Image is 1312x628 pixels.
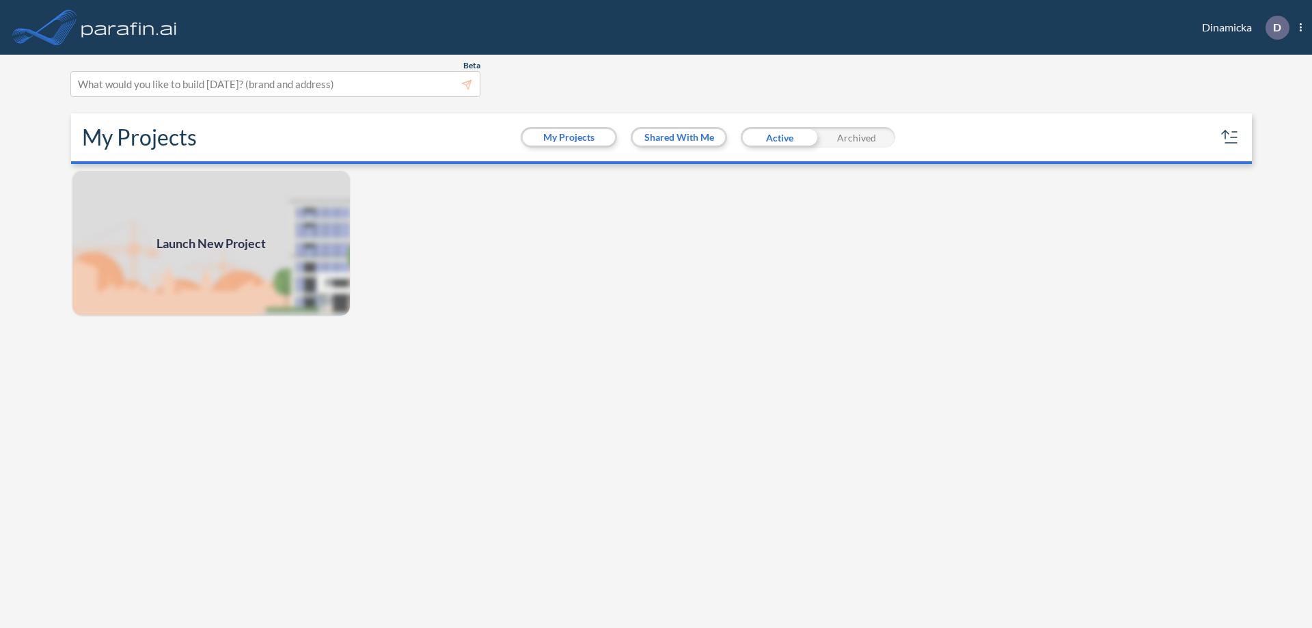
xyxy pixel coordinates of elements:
[82,124,197,150] h2: My Projects
[156,234,266,253] span: Launch New Project
[1181,16,1302,40] div: Dinamicka
[1219,126,1241,148] button: sort
[633,129,725,146] button: Shared With Me
[741,127,818,148] div: Active
[463,60,480,71] span: Beta
[523,129,615,146] button: My Projects
[71,169,351,317] a: Launch New Project
[71,169,351,317] img: add
[818,127,895,148] div: Archived
[79,14,180,41] img: logo
[1273,21,1281,33] p: D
